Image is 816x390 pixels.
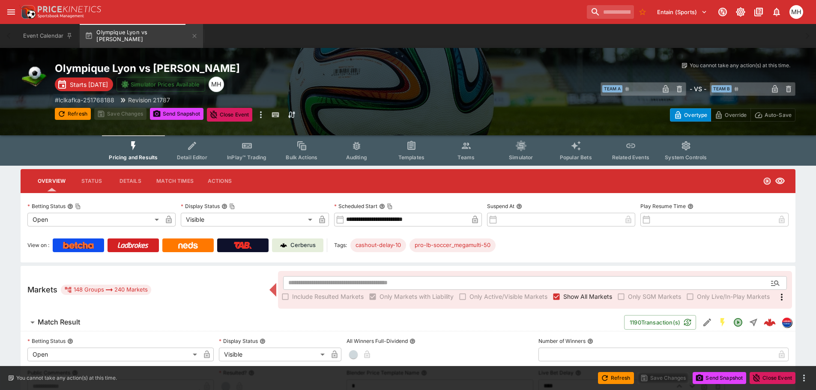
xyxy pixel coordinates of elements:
[765,110,792,119] p: Auto-Save
[670,108,711,122] button: Overtype
[640,202,686,210] p: Play Resume Time
[398,154,424,161] span: Templates
[628,292,681,301] span: Only SGM Markets
[769,4,784,20] button: Notifications
[27,285,57,295] h5: Markets
[699,315,715,330] button: Edit Detail
[38,318,80,327] h6: Match Result
[469,292,547,301] span: Only Active/Visible Markets
[799,373,809,383] button: more
[27,337,66,345] p: Betting Status
[109,154,158,161] span: Pricing and Results
[72,171,111,191] button: Status
[286,154,317,161] span: Bulk Actions
[777,292,787,302] svg: More
[598,372,634,384] button: Refresh
[457,154,475,161] span: Teams
[347,337,408,345] p: All Winners Full-Dividend
[292,292,364,301] span: Include Resulted Markets
[38,6,101,12] img: PriceKinetics
[21,314,624,331] button: Match Result
[602,85,622,92] span: Team A
[117,77,205,92] button: Simulator Prices Available
[200,171,239,191] button: Actions
[178,242,197,249] img: Neds
[787,3,806,21] button: Michael Hutchinson
[763,177,771,185] svg: Open
[624,315,696,330] button: 1190Transaction(s)
[379,203,385,209] button: Scheduled StartCopy To Clipboard
[67,203,73,209] button: Betting StatusCopy To Clipboard
[560,154,592,161] span: Popular Bets
[111,171,149,191] button: Details
[715,315,730,330] button: SGM Enabled
[27,238,49,252] label: View on :
[256,108,266,122] button: more
[290,241,316,250] p: Cerberus
[690,62,790,69] p: You cannot take any action(s) at this time.
[221,203,227,209] button: Display StatusCopy To Clipboard
[234,242,252,249] img: TabNZ
[746,315,761,330] button: Straight
[219,337,258,345] p: Display Status
[697,292,770,301] span: Only Live/In-Play Markets
[102,135,714,166] div: Event type filters
[409,338,415,344] button: All Winners Full-Dividend
[3,4,19,20] button: open drawer
[350,241,406,250] span: cashout-delay-10
[18,24,78,48] button: Event Calendar
[280,242,287,249] img: Cerberus
[665,154,707,161] span: System Controls
[715,4,730,20] button: Connected to PK
[750,372,795,384] button: Close Event
[128,95,170,104] p: Revision 21787
[334,238,347,252] label: Tags:
[177,154,207,161] span: Detail Editor
[350,238,406,252] div: Betting Target: cerberus
[272,238,323,252] a: Cerberus
[209,77,224,92] div: Michael Hutchinson
[27,202,66,210] p: Betting Status
[19,3,36,21] img: PriceKinetics Logo
[782,318,792,327] img: lclkafka
[725,110,747,119] p: Override
[684,110,707,119] p: Overtype
[516,203,522,209] button: Suspend At
[409,238,496,252] div: Betting Target: cerberus
[761,314,778,331] a: 172fae20-ecc9-40e3-84e6-3ed21893a77e
[380,292,454,301] span: Only Markets with Liability
[652,5,712,19] button: Select Tenant
[27,213,162,226] div: Open
[775,176,785,186] svg: Visible
[181,213,315,226] div: Visible
[75,203,81,209] button: Copy To Clipboard
[409,241,496,250] span: pro-lb-soccer_megamulti-50
[563,292,612,301] span: Show All Markets
[751,4,766,20] button: Documentation
[764,316,776,328] img: logo-cerberus--red.svg
[16,374,117,382] p: You cannot take any action(s) at this time.
[670,108,795,122] div: Start From
[711,85,732,92] span: Team B
[63,242,94,249] img: Betcha
[31,171,72,191] button: Overview
[67,338,73,344] button: Betting Status
[150,108,203,120] button: Send Snapshot
[346,154,367,161] span: Auditing
[768,275,783,291] button: Open
[181,202,220,210] p: Display Status
[55,95,114,104] p: Copy To Clipboard
[509,154,533,161] span: Simulator
[149,171,200,191] button: Match Times
[733,317,743,327] svg: Open
[229,203,235,209] button: Copy To Clipboard
[750,108,795,122] button: Auto-Save
[782,317,792,327] div: lclkafka
[38,14,84,18] img: Sportsbook Management
[207,108,253,122] button: Close Event
[711,108,750,122] button: Override
[21,62,48,89] img: soccer.png
[733,4,748,20] button: Toggle light/dark mode
[387,203,393,209] button: Copy To Clipboard
[64,285,148,295] div: 148 Groups 240 Markets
